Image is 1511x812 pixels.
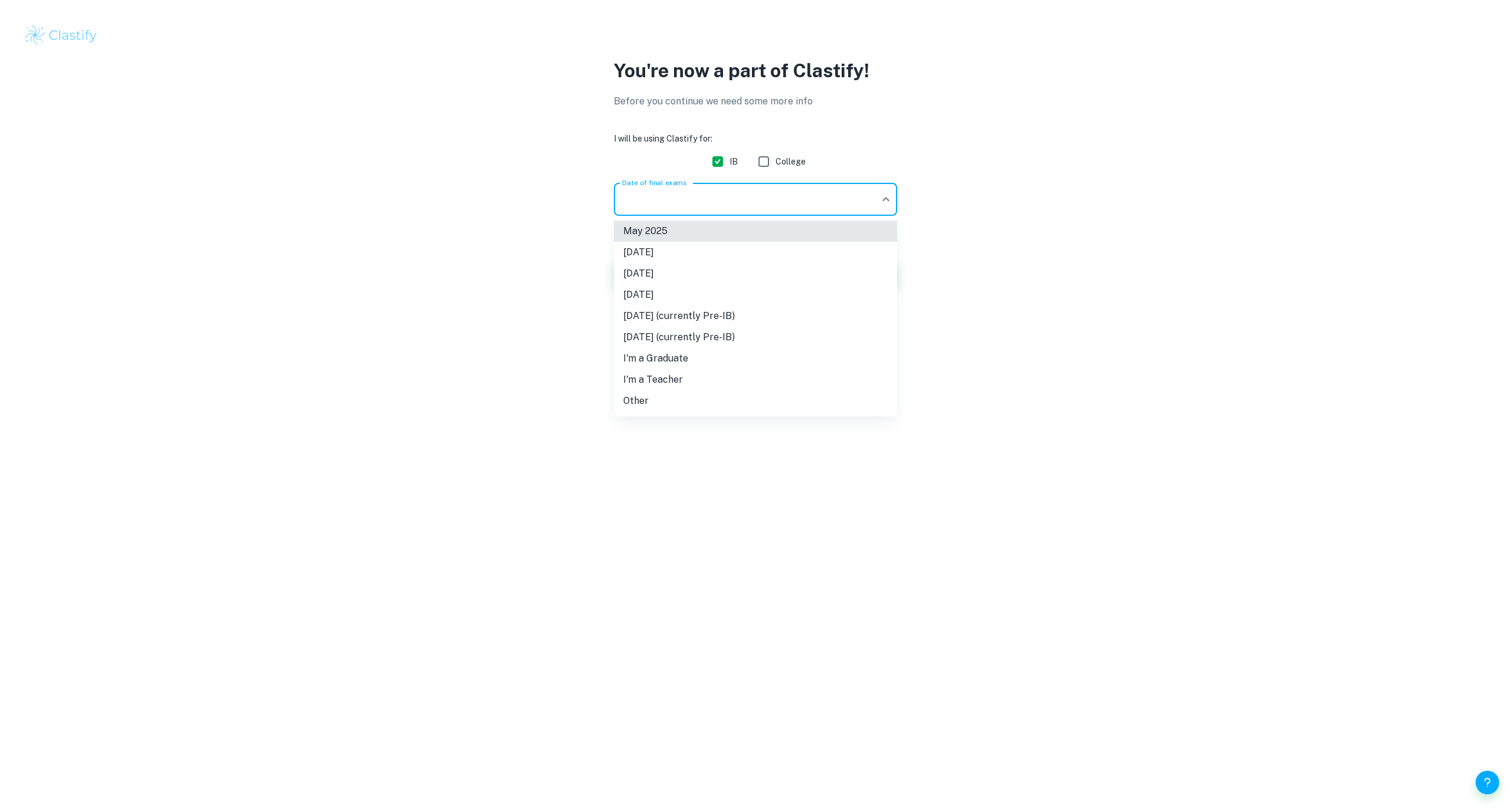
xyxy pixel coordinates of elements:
[614,305,897,327] li: [DATE] (currently Pre-IB)
[614,369,897,390] li: I'm a Teacher
[614,327,897,348] li: [DATE] (currently Pre-IB)
[614,284,897,305] li: [DATE]
[614,390,897,412] li: Other
[614,242,897,263] li: [DATE]
[614,348,897,369] li: I'm a Graduate
[614,263,897,284] li: [DATE]
[614,221,897,242] li: May 2025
